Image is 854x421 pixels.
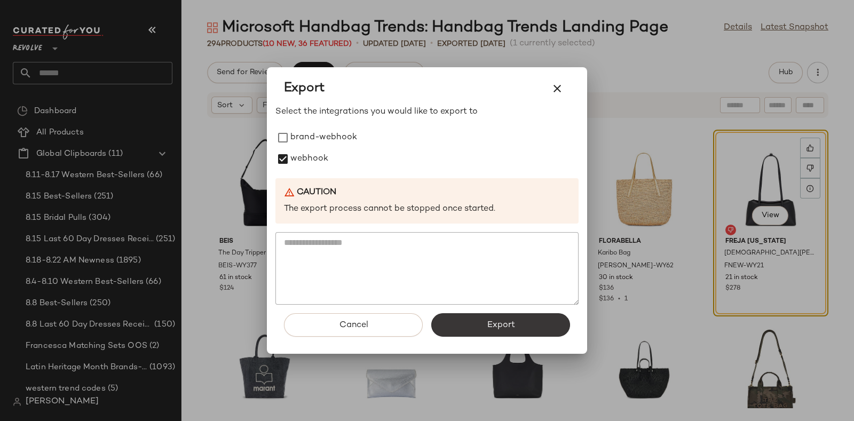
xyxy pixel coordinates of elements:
label: brand-webhook [290,127,357,148]
p: Select the integrations you would like to export to [275,106,579,118]
button: Export [431,313,570,337]
label: webhook [290,148,328,170]
button: Cancel [284,313,423,337]
b: Caution [297,187,336,199]
span: Export [486,320,515,330]
span: Export [284,80,325,97]
span: Cancel [338,320,368,330]
p: The export process cannot be stopped once started. [284,203,570,216]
